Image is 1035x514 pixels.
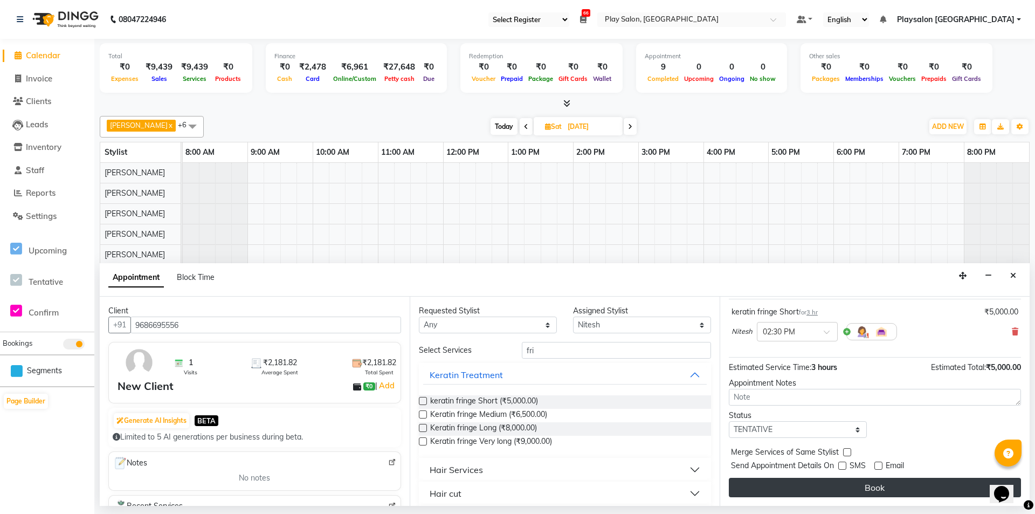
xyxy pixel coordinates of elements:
a: Reports [3,187,92,200]
span: [PERSON_NAME] [105,250,165,259]
span: Online/Custom [330,75,379,83]
span: [PERSON_NAME] [105,168,165,177]
span: Petty cash [382,75,417,83]
span: Merge Services of Same Stylist [731,447,839,460]
span: ₹2,181.82 [263,357,297,368]
span: BETA [195,415,218,426]
a: 9:00 AM [248,145,282,160]
span: ₹0 [363,382,375,391]
span: Visits [184,368,197,376]
span: Expenses [108,75,141,83]
div: ₹0 [498,61,526,73]
div: 0 [747,61,778,73]
span: Appointment [108,268,164,287]
span: Completed [645,75,681,83]
a: 1:00 PM [508,145,542,160]
span: Total Spent [365,368,394,376]
div: Requested Stylist [419,305,557,317]
span: Stylist [105,147,127,157]
button: Close [1005,268,1021,284]
div: ₹27,648 [379,61,419,73]
span: ₹2,181.82 [362,357,396,368]
span: Vouchers [886,75,919,83]
span: Leads [26,119,48,129]
span: Email [886,460,904,474]
button: ADD NEW [929,119,967,134]
div: ₹0 [843,61,886,73]
span: [PERSON_NAME] [105,209,165,218]
button: Book [729,478,1021,497]
button: Keratin Treatment [423,365,707,385]
div: Appointment [645,52,778,61]
input: 2025-09-06 [564,119,618,135]
button: +91 [108,317,131,333]
span: Playsalon [GEOGRAPHIC_DATA] [897,14,1015,25]
span: Calendar [26,50,60,60]
div: ₹5,000.00 [984,306,1018,318]
input: Search by Name/Mobile/Email/Code [130,317,401,333]
img: Hairdresser.png [855,325,868,338]
div: ₹0 [419,61,438,73]
a: 4:00 PM [704,145,738,160]
a: Staff [3,165,92,177]
span: Gift Cards [949,75,984,83]
button: Hair Services [423,460,707,479]
div: Other sales [809,52,984,61]
button: Generate AI Insights [114,413,189,428]
a: 7:00 PM [899,145,933,160]
span: Invoice [26,73,52,84]
span: Inventory [26,142,61,152]
span: 3 hr [806,309,818,316]
a: Clients [3,95,92,108]
a: 8:00 PM [964,145,998,160]
span: Voucher [469,75,498,83]
div: Limited to 5 AI generations per business during beta. [113,431,397,443]
span: Wallet [590,75,614,83]
div: Client [108,305,401,317]
button: Page Builder [4,394,48,409]
span: 1 [189,357,193,368]
small: for [799,309,818,316]
div: ₹0 [949,61,984,73]
div: ₹0 [556,61,590,73]
span: No notes [239,472,270,484]
span: SMS [850,460,866,474]
span: Upcoming [29,245,67,256]
span: [PERSON_NAME] [105,188,165,198]
span: Clients [26,96,51,106]
span: Prepaids [919,75,949,83]
a: 6:00 PM [834,145,868,160]
a: 2:00 PM [574,145,608,160]
span: Estimated Service Time: [729,362,811,372]
div: Appointment Notes [729,378,1021,389]
span: 66 [582,9,590,17]
span: | [375,379,396,392]
div: Status [729,410,867,421]
span: +6 [178,120,195,129]
div: ₹0 [526,61,556,73]
span: Gift Cards [556,75,590,83]
span: Card [303,75,322,83]
span: Staff [26,165,44,175]
span: Recent Services [113,500,183,513]
b: 08047224946 [119,4,166,35]
input: Search by service name [522,342,711,359]
a: x [168,121,172,129]
div: ₹0 [919,61,949,73]
div: ₹2,478 [295,61,330,73]
span: Keratin fringe Long (₹8,000.00) [430,422,537,436]
a: 5:00 PM [769,145,803,160]
span: Sales [149,75,170,83]
span: Ongoing [716,75,747,83]
div: New Client [118,378,174,394]
div: ₹9,439 [141,61,177,73]
span: Confirm [29,307,59,318]
div: ₹9,439 [177,61,212,73]
span: Prepaid [498,75,526,83]
span: Settings [26,211,57,221]
span: Nitesh [732,326,753,337]
span: Due [420,75,437,83]
div: ₹0 [212,61,244,73]
div: 0 [716,61,747,73]
span: Tentative [29,277,63,287]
